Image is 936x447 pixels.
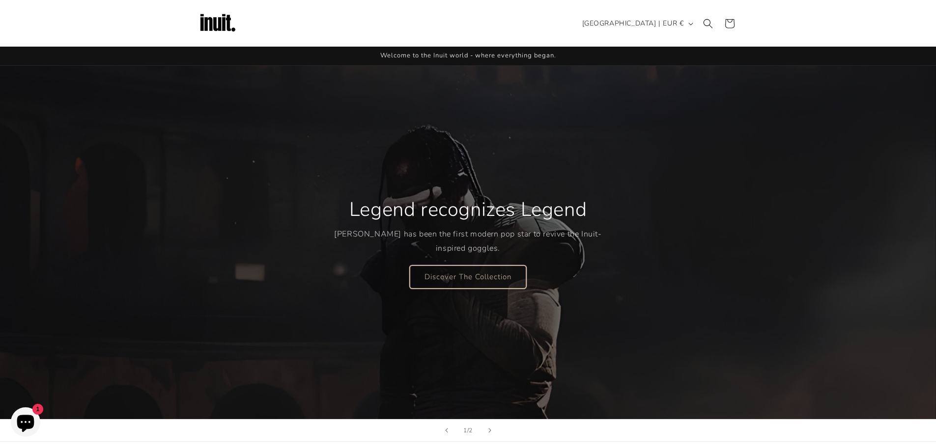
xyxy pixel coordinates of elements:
[467,425,469,435] span: /
[349,197,587,222] h2: Legend recognizes Legend
[582,18,684,28] span: [GEOGRAPHIC_DATA] | EUR €
[334,227,602,256] p: [PERSON_NAME] has been the first modern pop star to revive the Inuit-inspired goggles.
[463,425,467,435] span: 1
[198,4,237,43] img: Inuit Logo
[380,51,556,60] span: Welcome to the Inuit world - where everything began.
[697,13,719,34] summary: Search
[436,420,457,441] button: Previous slide
[8,407,43,439] inbox-online-store-chat: Shopify online store chat
[410,265,526,288] a: Discover The Collection
[198,47,738,65] div: Announcement
[469,425,473,435] span: 2
[479,420,501,441] button: Next slide
[576,14,697,33] button: [GEOGRAPHIC_DATA] | EUR €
